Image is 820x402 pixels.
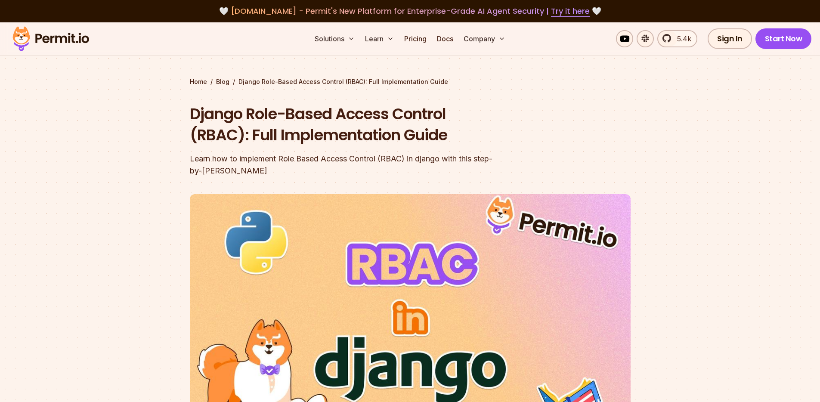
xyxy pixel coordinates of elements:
[657,30,697,47] a: 5.4k
[755,28,812,49] a: Start Now
[551,6,590,17] a: Try it here
[460,30,509,47] button: Company
[362,30,397,47] button: Learn
[9,24,93,53] img: Permit logo
[21,5,799,17] div: 🤍 🤍
[231,6,590,16] span: [DOMAIN_NAME] - Permit's New Platform for Enterprise-Grade AI Agent Security |
[190,77,631,86] div: / /
[433,30,457,47] a: Docs
[190,153,520,177] div: Learn how to implement Role Based Access Control (RBAC) in django with this step-by-[PERSON_NAME]
[401,30,430,47] a: Pricing
[672,34,691,44] span: 5.4k
[190,103,520,146] h1: Django Role-Based Access Control (RBAC): Full Implementation Guide
[190,77,207,86] a: Home
[708,28,752,49] a: Sign In
[216,77,229,86] a: Blog
[311,30,358,47] button: Solutions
